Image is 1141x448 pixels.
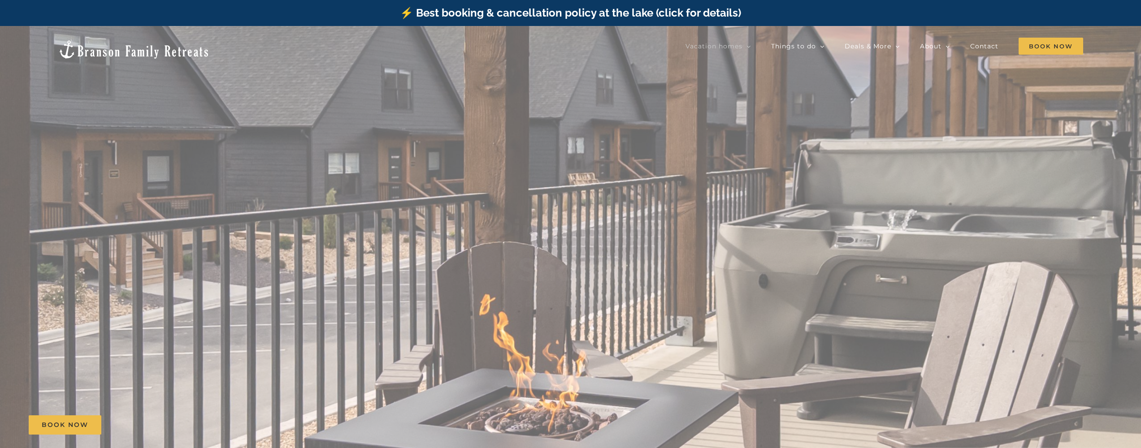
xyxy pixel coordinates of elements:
[920,43,941,49] span: About
[493,211,649,288] b: Pineapple Shores
[845,43,891,49] span: Deals & More
[29,415,101,435] a: Book Now
[685,43,742,49] span: Vacation homes
[920,37,950,55] a: About
[970,43,998,49] span: Contact
[685,37,1083,55] nav: Main Menu
[58,39,210,60] img: Branson Family Retreats Logo
[400,6,741,19] a: ⚡️ Best booking & cancellation policy at the lake (click for details)
[517,297,625,309] h4: 5 Bedrooms | Sleeps 14
[771,43,816,49] span: Things to do
[771,37,824,55] a: Things to do
[42,421,88,429] span: Book Now
[845,37,900,55] a: Deals & More
[685,37,751,55] a: Vacation homes
[970,37,998,55] a: Contact
[1019,38,1083,55] span: Book Now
